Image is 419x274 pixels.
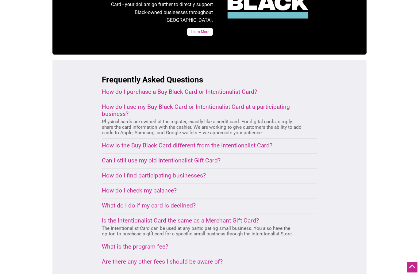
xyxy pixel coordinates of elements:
details: Both cards are available in the , with the option to select a physical or digital card. [102,88,302,97]
details: You can first check your balance through your Intentionalist Account. For further support, you ca... [102,202,302,211]
summary: Can I still use my old Intentionalist Gift Card? [102,157,302,164]
details: The Intentionalist Card can be used at any participating small business. You also have the option... [102,217,302,237]
details: The program fee allows Intentionalist to cover the administrative costs of the Intentionalist Car... [102,243,302,252]
summary: Is the Intentionalist Card the same as a Merchant Gift Card? [102,217,302,224]
summary: Are there any other fees I should be aware of? [102,258,302,265]
details: The Buy Black Card can be used to purchase from participating Black-owned businesses. The Intenti... [102,142,302,150]
details: to view participating businesses in the Buy Black Card network and to view participating business... [102,172,302,181]
h3: Frequently Asked Questions [102,74,317,85]
details: In addition to the Intentionalist Program Fee, there is a Vendor Fee ($.45 for digital cards, $2.... [102,258,302,267]
summary: How do I find participating businesses? [102,172,302,179]
a: Learn More [187,28,213,36]
summary: How do I use my Buy Black Card or Intentionalist Card at a participating business? [102,103,302,117]
details: When logged into your Intentionalist Account, you can access your balance from the Cards list. [102,187,302,196]
summary: What is the program fee? [102,243,302,250]
div: Scroll Back to Top [407,262,417,272]
summary: How do I check my balance? [102,187,302,194]
summary: How do I purchase a Buy Black Card or Intentionalist Card? [102,88,302,95]
details: The old Intentionalist Gift Card is no longer an in-person payment option at participating small ... [102,157,302,166]
summary: How is the Buy Black Card different from the Intentionalist Card? [102,142,302,149]
details: Physical cards are swiped at the register, exactly like a credit card. For digital cards, simply ... [102,103,302,135]
summary: What do I do if my card is declined? [102,202,302,209]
